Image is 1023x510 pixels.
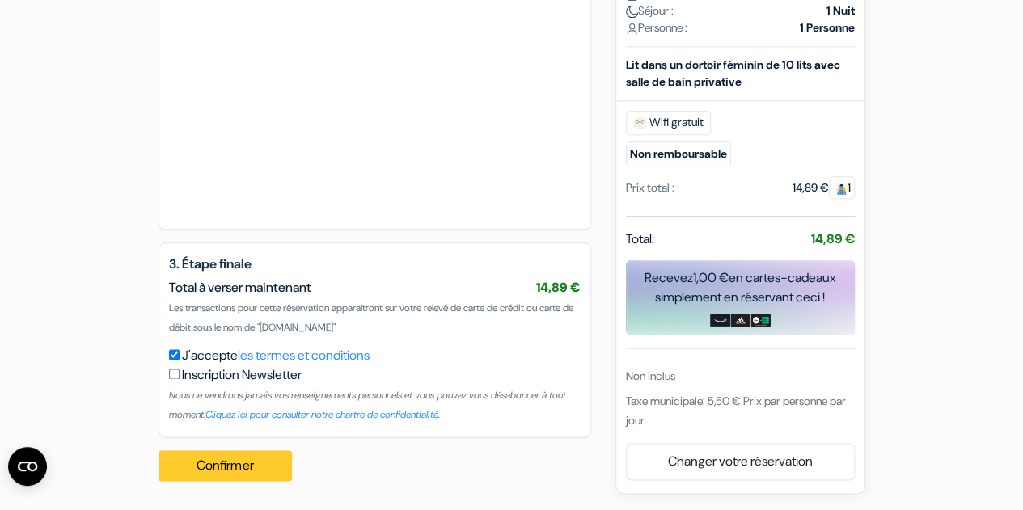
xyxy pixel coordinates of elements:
b: Lit dans un dortoir féminin de 10 lits avec salle de bain privative [626,57,840,89]
img: uber-uber-eats-card.png [750,314,771,327]
strong: 1 Personne [800,19,855,36]
div: Prix total : [626,179,674,196]
strong: 14,89 € [811,230,855,247]
label: J'accepte [182,346,370,365]
a: Cliquez ici pour consulter notre chartre de confidentialité. [205,408,440,421]
img: adidas-card.png [730,314,750,327]
span: 1,00 € [693,269,729,286]
span: Séjour : [626,2,674,19]
button: Confirmer [159,450,293,481]
img: free_wifi.svg [633,116,646,129]
span: Wifi gratuit [626,111,711,135]
small: Non remboursable [626,141,731,166]
label: Inscription Newsletter [182,365,302,385]
div: 14,89 € [793,179,855,196]
span: 1 [829,176,855,199]
h5: 3. Étape finale [169,256,581,272]
a: les termes et conditions [238,347,370,364]
span: Total à verser maintenant [169,279,311,296]
iframe: Cadre de saisie sécurisé pour le paiement [185,16,564,200]
img: user_icon.svg [626,23,638,35]
span: Taxe municipale: 5,50 € Prix par personne par jour [626,394,846,428]
small: Nous ne vendrons jamais vos renseignements personnels et vous pouvez vous désabonner à tout moment. [169,389,566,421]
span: Total: [626,230,654,249]
img: moon.svg [626,6,638,18]
span: Les transactions pour cette réservation apparaîtront sur votre relevé de carte de crédit ou carte... [169,301,573,334]
a: Changer votre réservation [627,446,854,477]
strong: 1 Nuit [826,2,855,19]
img: guest.svg [835,183,848,195]
div: Recevez en cartes-cadeaux simplement en réservant ceci ! [626,268,855,307]
span: 14,89 € [536,279,581,296]
span: Personne : [626,19,687,36]
img: amazon-card-no-text.png [710,314,730,327]
div: Non inclus [626,368,855,385]
button: Abrir el widget CMP [8,447,47,486]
